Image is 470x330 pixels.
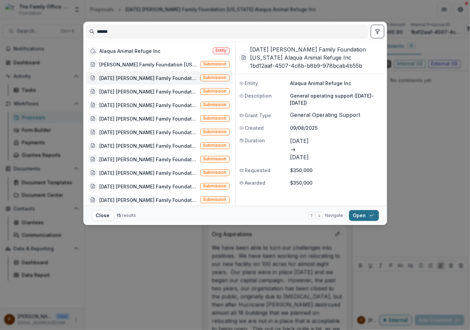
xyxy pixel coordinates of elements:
[371,25,384,38] button: toggle filters
[100,88,198,95] div: [DATE] [PERSON_NAME] Family Foundation [US_STATE] Alaqua Animal Refuge Inc (General operating sup...
[290,167,383,174] p: $350,000
[216,48,227,53] span: Entity
[250,62,383,70] h3: 1bd12aaf-4507-4c8b-b8b9-978bcab4b55b
[100,61,198,68] div: [PERSON_NAME] Family Foundation [US_STATE] Alaqua Animal Refuge Inc (Capital fund support)
[203,116,227,121] span: Submission
[122,213,136,218] span: results
[100,129,198,136] div: [DATE] [PERSON_NAME] Family Foundation [US_STATE] Alaqua Animal Refuge Inc (General operating sup...
[91,210,114,221] button: Close
[203,102,227,107] span: Submission
[100,197,198,204] div: [DATE] [PERSON_NAME] Family Foundation Alaqua Animal Refuge Inc (Capital improvements)
[250,45,383,62] h3: [DATE] [PERSON_NAME] Family Foundation [US_STATE] Alaqua Animal Refuge Inc
[245,112,271,119] span: Grant Type
[290,137,383,145] p: [DATE]
[100,142,198,149] div: [DATE] [PERSON_NAME] Family Foundation [US_STATE] Alaqua Animal Refuge Inc (Capital fund support)
[100,156,198,163] div: [DATE] [PERSON_NAME] Family Foundation Alaqua Animal Refuge Inc (Operating support - Challenge Gr...
[100,169,198,177] div: [DATE] [PERSON_NAME] Family Foundation Alaqua Animal Refuge Inc (Spay and Neuter Program)
[203,143,227,148] span: Submission
[100,115,198,122] div: [DATE] [PERSON_NAME] Family Foundation [US_STATE] Alaqua Animal Refuge Inc (Challenge grant for "...
[245,80,258,87] span: Entity
[245,137,265,144] span: Duration
[349,210,379,221] button: Open
[203,184,227,188] span: Submission
[325,212,343,219] span: Navigate
[245,124,264,131] span: Created
[100,75,198,82] div: [DATE] [PERSON_NAME] Family Foundation [US_STATE] Alaqua Animal Refuge Inc (General operating sup...
[245,92,272,99] span: Description
[203,197,227,202] span: Submission
[203,129,227,134] span: Submission
[100,47,161,55] div: Alaqua Animal Refuge Inc
[290,80,383,87] p: Alaqua Animal Refuge Inc
[203,157,227,161] span: Submission
[203,170,227,175] span: Submission
[290,112,383,118] span: General Operating Support
[245,167,271,174] span: Requested
[100,102,198,109] div: [DATE] [PERSON_NAME] Family Foundation [US_STATE] Alaqua Animal Refuge Inc (Donation)
[203,75,227,80] span: Submission
[290,92,383,106] p: General operating support ([DATE]-[DATE])
[117,213,121,218] span: 15
[203,89,227,94] span: Submission
[290,179,383,186] p: $350,000
[100,183,198,190] div: [DATE] [PERSON_NAME] Family Foundation Alaqua Animal Refuge Inc (Spay & Neuter Program)
[203,62,227,66] span: Submission
[290,153,383,161] p: [DATE]
[290,124,383,131] p: 09/08/2025
[245,179,266,186] span: Awarded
